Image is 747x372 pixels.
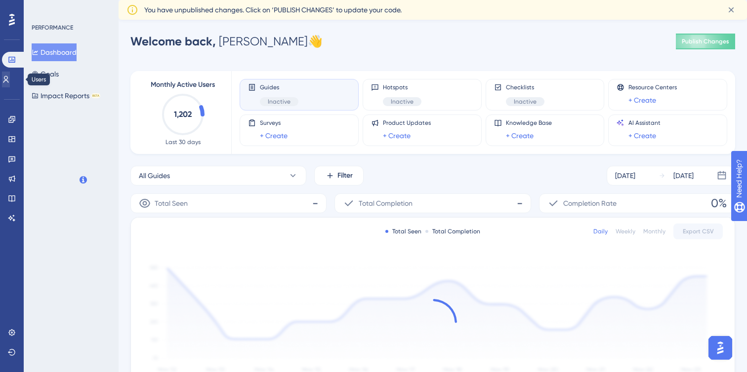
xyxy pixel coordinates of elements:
span: Product Updates [383,119,431,127]
div: [PERSON_NAME] 👋 [130,34,323,49]
span: Surveys [260,119,288,127]
iframe: UserGuiding AI Assistant Launcher [705,333,735,363]
span: Total Seen [155,197,188,209]
button: Filter [314,166,364,186]
span: Knowledge Base [506,119,552,127]
div: BETA [91,93,100,98]
span: Last 30 days [166,138,201,146]
text: 1,202 [174,110,192,119]
span: AI Assistant [628,119,661,127]
span: Hotspots [383,83,421,91]
span: 0% [711,195,727,211]
span: Completion Rate [563,197,617,209]
span: Welcome back, [130,34,216,48]
span: - [517,195,523,211]
span: Total Completion [359,197,413,209]
span: Filter [337,170,353,182]
span: Inactive [268,98,290,106]
div: [DATE] [673,170,694,182]
a: + Create [506,130,534,142]
a: + Create [383,130,411,142]
div: Total Seen [385,227,421,235]
span: Need Help? [23,2,62,14]
span: Resource Centers [628,83,677,91]
button: Publish Changes [676,34,735,49]
div: Daily [593,227,608,235]
span: Inactive [514,98,537,106]
button: All Guides [130,166,306,186]
span: Monthly Active Users [151,79,215,91]
a: + Create [260,130,288,142]
a: + Create [628,130,656,142]
div: [DATE] [615,170,635,182]
span: Publish Changes [682,37,729,45]
span: Guides [260,83,298,91]
div: Total Completion [425,227,480,235]
span: Checklists [506,83,544,91]
button: Export CSV [673,223,723,239]
span: - [312,195,318,211]
div: Monthly [643,227,665,235]
button: Goals [32,65,59,83]
span: All Guides [139,170,170,182]
a: + Create [628,94,656,106]
button: Impact ReportsBETA [32,87,100,105]
span: You have unpublished changes. Click on ‘PUBLISH CHANGES’ to update your code. [144,4,402,16]
span: Inactive [391,98,414,106]
div: PERFORMANCE [32,24,73,32]
span: Export CSV [683,227,714,235]
div: Weekly [616,227,635,235]
button: Dashboard [32,43,77,61]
